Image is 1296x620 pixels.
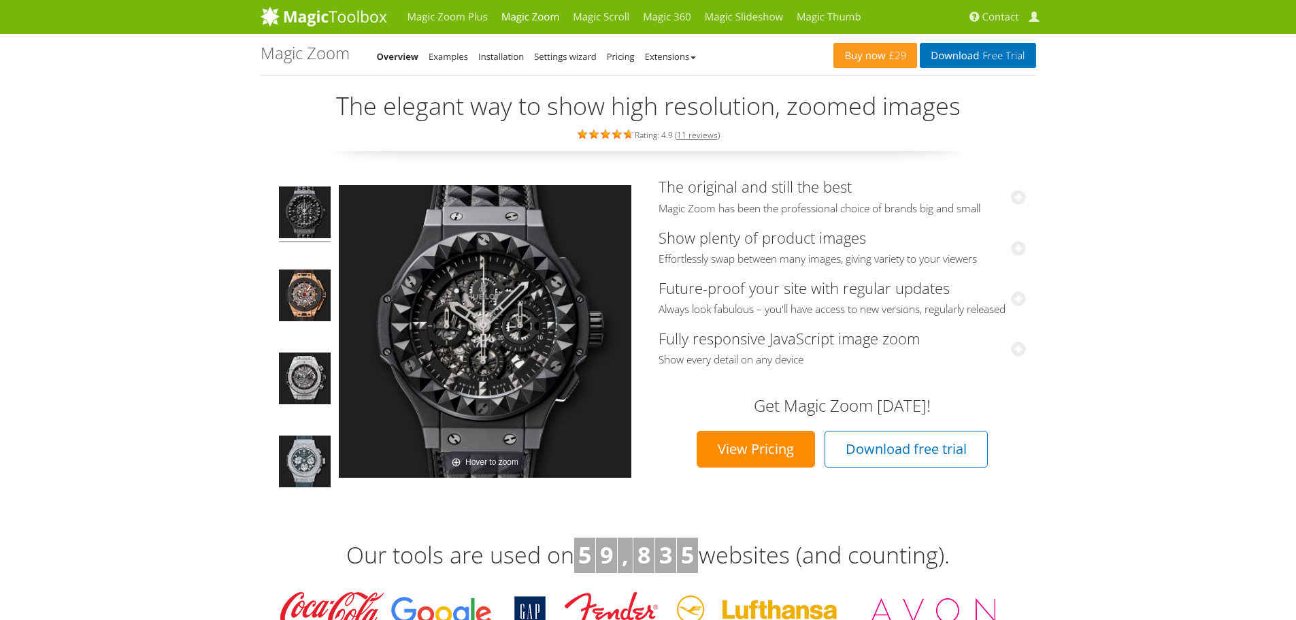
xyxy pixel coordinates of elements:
[886,50,907,61] span: £29
[659,176,1026,215] a: The original and still the bestMagic Zoom has been the professional choice of brands big and small
[645,50,696,63] a: Extensions
[659,252,1026,266] span: Effortlessly swap between many images, giving variety to your viewers
[659,278,1026,316] a: Future-proof your site with regular updatesAlways look fabulous – you'll have access to new versi...
[607,50,635,63] a: Pricing
[659,202,1026,216] span: Magic Zoom has been the professional choice of brands big and small
[278,351,332,410] a: Big Bang Unico Titanium
[279,270,331,325] img: Big Bang Ferrari King Gold Carbon
[261,6,387,27] img: MagicToolbox.com - Image tools for your website
[278,434,332,493] a: Big Bang Jeans
[279,186,331,242] img: Big Bang Depeche Mode - Magic Zoom Demo
[600,539,613,570] b: 9
[578,539,591,570] b: 5
[278,185,332,244] a: Big Bang Depeche Mode
[672,397,1012,414] h3: Get Magic Zoom [DATE]!
[261,538,1036,573] h3: Our tools are used on websites (and counting).
[659,353,1026,367] span: Show every detail on any device
[377,50,419,63] a: Overview
[261,44,350,62] h1: Magic Zoom
[279,436,331,491] img: Big Bang Jeans - Magic Zoom Demo
[429,50,468,63] a: Examples
[659,227,1026,266] a: Show plenty of product imagesEffortlessly swap between many images, giving variety to your viewers
[339,185,631,478] a: Hover to zoom
[659,328,1026,367] a: Fully responsive JavaScript image zoomShow every detail on any device
[697,431,815,468] a: View Pricing
[637,539,650,570] b: 8
[534,50,597,63] a: Settings wizard
[478,50,524,63] a: Installation
[681,539,694,570] b: 5
[982,10,1019,24] span: Contact
[659,303,1026,316] span: Always look fabulous – you'll have access to new versions, regularly released
[261,127,1036,142] div: Rating: 4.9 ( )
[833,43,917,68] a: Buy now£29
[677,129,718,141] a: 11 reviews
[659,539,672,570] b: 3
[825,431,988,468] a: Download free trial
[622,539,629,570] b: ,
[278,268,332,327] a: Big Bang Ferrari King Gold Carbon
[261,93,1036,120] h2: The elegant way to show high resolution, zoomed images
[279,353,331,408] img: Big Bang Unico Titanium - Magic Zoom Demo
[920,43,1035,68] a: DownloadFree Trial
[979,50,1025,61] span: Free Trial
